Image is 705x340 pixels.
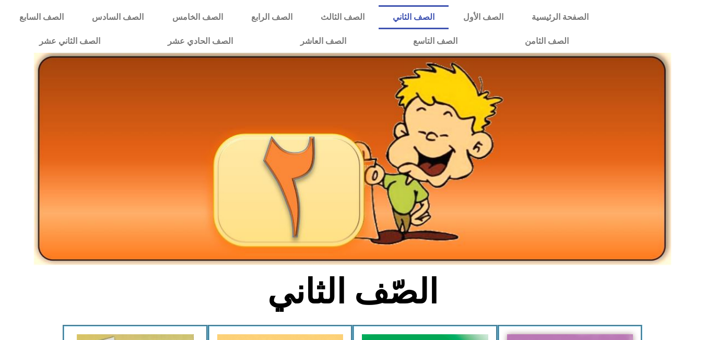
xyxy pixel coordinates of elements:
[307,5,379,29] a: الصف الثالث
[237,5,307,29] a: الصف الرابع
[491,29,603,53] a: الصف الثامن
[158,5,237,29] a: الصف الخامس
[78,5,158,29] a: الصف السادس
[266,29,380,53] a: الصف العاشر
[380,29,491,53] a: الصف التاسع
[379,5,449,29] a: الصف الثاني
[518,5,603,29] a: الصفحة الرئيسية
[5,29,134,53] a: الصف الثاني عشر
[134,29,266,53] a: الصف الحادي عشر
[180,272,525,312] h2: الصّف الثاني
[449,5,517,29] a: الصف الأول
[5,5,78,29] a: الصف السابع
